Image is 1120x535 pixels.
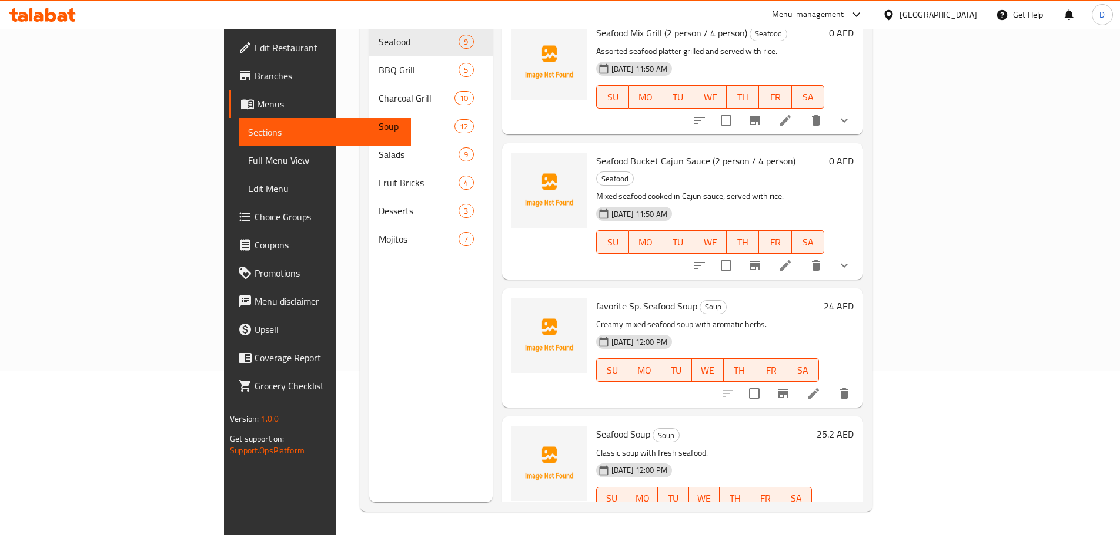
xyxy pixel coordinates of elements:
a: Upsell [229,315,411,344]
span: Seafood Bucket Cajun Sauce (2 person / 4 person) [596,152,795,170]
span: WE [699,89,722,106]
button: sort-choices [686,251,714,280]
span: Menus [257,97,402,111]
div: Mojitos [379,232,459,246]
span: Soup [653,429,679,442]
button: delete [802,251,830,280]
button: MO [628,358,660,382]
div: Seafood [596,171,634,186]
a: Branches [229,62,411,90]
p: Classic soup with fresh seafood. [596,446,812,460]
button: SA [787,358,819,382]
a: Grocery Checklist [229,372,411,400]
span: 3 [459,206,473,217]
span: TU [666,234,689,251]
div: items [454,119,473,133]
button: Branch-specific-item [741,106,769,134]
span: TH [731,89,754,106]
button: MO [627,487,658,510]
a: Edit Menu [239,174,411,203]
button: SU [596,487,627,510]
button: FR [759,230,791,254]
span: 5 [459,65,473,76]
a: Support.OpsPlatform [230,443,305,458]
span: Desserts [379,204,459,218]
span: MO [634,89,657,106]
span: MO [633,362,656,379]
span: 10 [455,93,473,104]
div: BBQ Grill5 [369,56,493,84]
button: WE [694,85,727,109]
a: Promotions [229,259,411,287]
a: Coupons [229,231,411,259]
div: Seafood9 [369,28,493,56]
span: Branches [255,69,402,83]
button: SA [792,85,824,109]
div: Mojitos7 [369,225,493,253]
span: Select to update [714,253,738,278]
span: TH [724,490,745,507]
button: WE [692,358,724,382]
button: SA [792,230,824,254]
span: Seafood Mix Grill (2 person / 4 person) [596,24,747,42]
span: [DATE] 11:50 AM [607,63,672,75]
h6: 0 AED [829,25,854,41]
button: SU [596,85,629,109]
button: MO [629,85,661,109]
span: BBQ Grill [379,63,459,77]
img: Seafood Mix Grill (2 person / 4 person) [511,25,587,100]
img: favorite Sp. Seafood Soup [511,298,587,373]
button: TH [727,230,759,254]
span: FR [760,362,783,379]
span: Seafood [750,27,787,41]
span: MO [632,490,653,507]
a: Coverage Report [229,344,411,372]
span: Salads [379,147,459,161]
a: Choice Groups [229,203,411,231]
div: Soup [700,300,727,314]
span: Seafood [597,172,633,186]
span: SU [601,89,624,106]
span: FR [755,490,776,507]
span: WE [697,362,719,379]
span: Fruit Bricks [379,176,459,190]
button: SU [596,358,628,382]
div: Soup12 [369,112,493,140]
span: TU [666,89,689,106]
div: Menu-management [772,8,844,22]
a: Menus [229,90,411,118]
div: Soup [653,428,680,442]
span: Version: [230,411,259,426]
span: Edit Menu [248,181,402,196]
p: Creamy mixed seafood soup with aromatic herbs. [596,317,819,332]
button: Branch-specific-item [741,251,769,280]
span: Coverage Report [255,351,402,365]
div: Seafood [750,27,787,41]
h6: 0 AED [829,153,854,169]
span: Seafood Soup [596,425,650,443]
span: Sections [248,125,402,139]
span: D [1099,8,1105,21]
span: Choice Groups [255,210,402,224]
a: Full Menu View [239,146,411,174]
span: Select to update [714,108,738,133]
span: 9 [459,149,473,160]
button: TU [661,230,694,254]
p: Mixed seafood cooked in Cajun sauce, served with rice. [596,189,824,204]
a: Edit Restaurant [229,33,411,62]
span: 7 [459,234,473,245]
button: show more [830,106,858,134]
span: [DATE] 12:00 PM [607,465,672,476]
div: Soup [379,119,455,133]
span: 9 [459,36,473,48]
button: Branch-specific-item [769,379,797,408]
span: TU [663,490,684,507]
span: Coupons [255,238,402,252]
button: TU [658,487,688,510]
div: Charcoal Grill10 [369,84,493,112]
div: Fruit Bricks4 [369,169,493,197]
span: SA [797,234,820,251]
span: Menu disclaimer [255,294,402,308]
span: Soup [700,300,726,314]
div: Desserts3 [369,197,493,225]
